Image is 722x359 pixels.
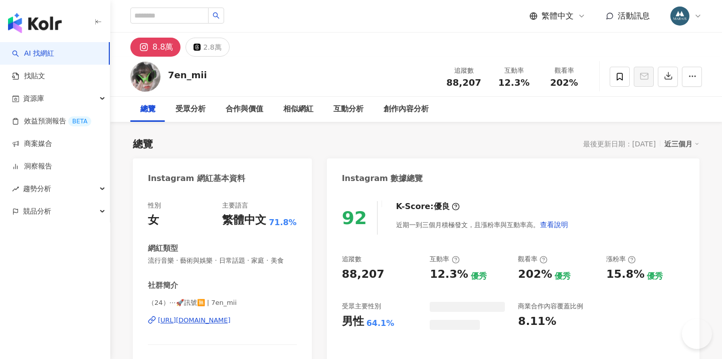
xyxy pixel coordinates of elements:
span: 查看說明 [540,221,568,229]
div: 優秀 [555,271,571,282]
div: 男性 [342,314,364,329]
a: 洞察報告 [12,161,52,171]
div: 相似網紅 [283,103,313,115]
iframe: Help Scout Beacon - Open [682,319,712,349]
div: 優秀 [647,271,663,282]
div: 繁體中文 [222,213,266,228]
div: 202% [518,267,552,282]
div: 主要語言 [222,201,248,210]
div: 社群簡介 [148,280,178,291]
div: K-Score : [396,201,460,212]
div: 12.3% [430,267,468,282]
img: logo [8,13,62,33]
a: 找貼文 [12,71,45,81]
div: 漲粉率 [606,255,636,264]
div: 優良 [434,201,450,212]
span: 12.3% [498,78,529,88]
span: 趨勢分析 [23,177,51,200]
div: 92 [342,208,367,228]
div: 總覽 [140,103,155,115]
div: 64.1% [367,318,395,329]
div: 受眾分析 [175,103,206,115]
div: 創作內容分析 [384,103,429,115]
div: 合作與價值 [226,103,263,115]
div: 近三個月 [664,137,699,150]
div: 互動率 [430,255,459,264]
span: search [213,12,220,19]
button: 2.8萬 [186,38,229,57]
div: 互動率 [495,66,533,76]
a: searchAI 找網紅 [12,49,54,59]
a: 商案媒合 [12,139,52,149]
div: 總覽 [133,137,153,151]
div: 15.8% [606,267,644,282]
div: 網紅類型 [148,243,178,254]
div: 觀看率 [518,255,548,264]
span: 流行音樂 · 藝術與娛樂 · 日常話題 · 家庭 · 美食 [148,256,297,265]
div: 最後更新日期：[DATE] [583,140,656,148]
div: 8.8萬 [152,40,173,54]
div: 88,207 [342,267,385,282]
span: 71.8% [269,217,297,228]
a: [URL][DOMAIN_NAME] [148,316,297,325]
button: 查看說明 [539,215,569,235]
span: （24）⋯🚀訊號🈚️ | 7en_mii [148,298,297,307]
div: 受眾主要性別 [342,302,381,311]
div: 觀看率 [545,66,583,76]
div: 互動分析 [333,103,364,115]
span: 202% [550,78,578,88]
div: Instagram 網紅基本資料 [148,173,245,184]
div: 優秀 [471,271,487,282]
span: 繁體中文 [541,11,574,22]
div: 2.8萬 [203,40,221,54]
span: 活動訊息 [618,11,650,21]
div: [URL][DOMAIN_NAME] [158,316,231,325]
span: 競品分析 [23,200,51,223]
div: 追蹤數 [445,66,483,76]
div: 追蹤數 [342,255,362,264]
div: 女 [148,213,159,228]
div: 8.11% [518,314,556,329]
div: 近期一到三個月積極發文，且漲粉率與互動率高。 [396,215,569,235]
img: KOL Avatar [130,62,160,92]
span: rise [12,186,19,193]
span: 88,207 [446,77,481,88]
div: 商業合作內容覆蓋比例 [518,302,583,311]
span: 資源庫 [23,87,44,110]
img: 358735463_652854033541749_1509380869568117342_n.jpg [670,7,689,26]
div: 性別 [148,201,161,210]
button: 8.8萬 [130,38,180,57]
div: 7en_mii [168,69,207,81]
a: 效益預測報告BETA [12,116,91,126]
div: Instagram 數據總覽 [342,173,423,184]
